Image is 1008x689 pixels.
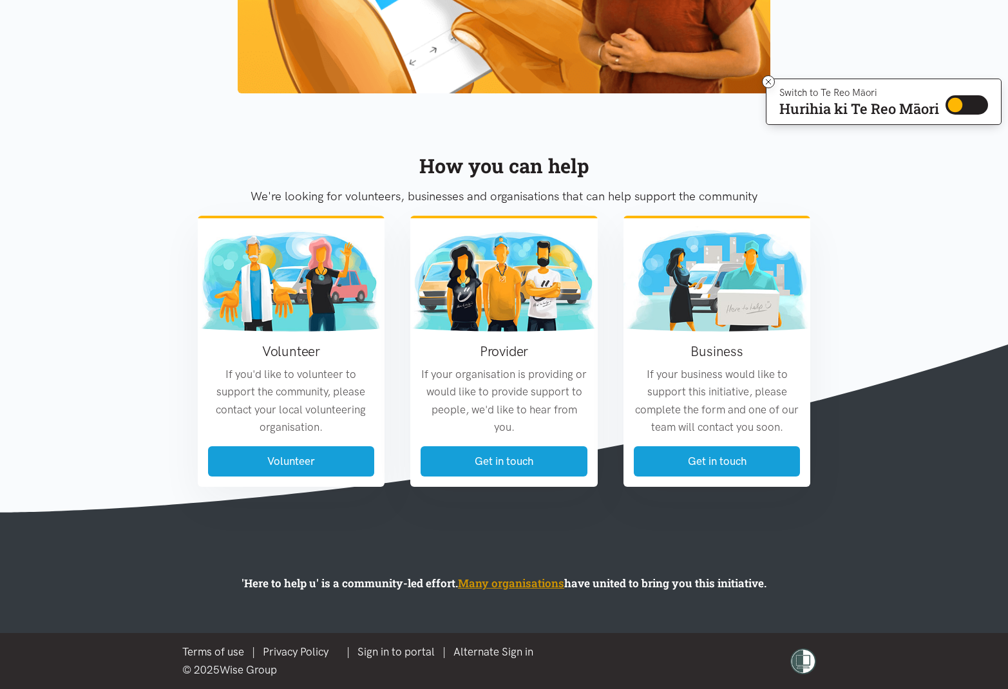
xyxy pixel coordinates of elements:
[779,103,939,115] p: Hurihia ki Te Reo Māori
[208,366,375,436] p: If you'd like to volunteer to support the community, please contact your local volunteering organ...
[182,661,541,679] div: © 2025
[220,663,277,676] a: Wise Group
[347,645,541,658] span: | |
[263,645,328,658] a: Privacy Policy
[779,89,939,97] p: Switch to Te Reo Māori
[458,576,564,590] a: Many organisations
[634,446,801,477] a: Get in touch
[421,342,587,361] h3: Provider
[357,645,435,658] a: Sign in to portal
[634,366,801,436] p: If your business would like to support this initiative, please complete the form and one of our t...
[181,574,827,592] p: 'Here to help u' is a community-led effort. have united to bring you this initiative.
[208,342,375,361] h3: Volunteer
[421,446,587,477] a: Get in touch
[208,446,375,477] a: Volunteer
[453,645,533,658] a: Alternate Sign in
[421,366,587,436] p: If your organisation is providing or would like to provide support to people, we'd like to hear f...
[198,150,811,182] div: How you can help
[182,645,244,658] a: Terms of use
[790,648,816,674] img: shielded
[634,342,801,361] h3: Business
[198,187,811,206] p: We're looking for volunteers, businesses and organisations that can help support the community
[182,643,541,661] div: |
